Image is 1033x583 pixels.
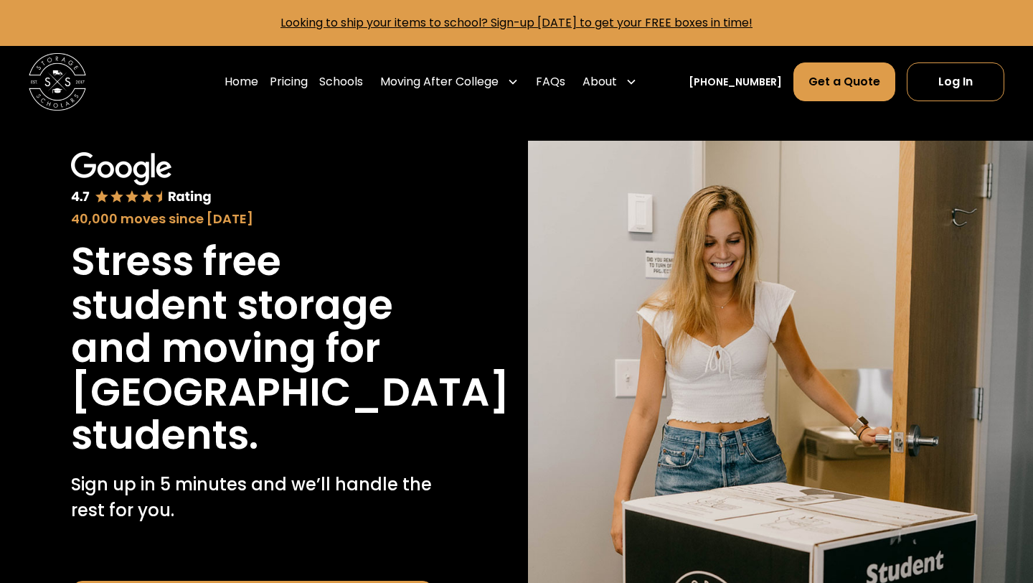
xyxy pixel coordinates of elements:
a: Get a Quote [793,62,895,101]
img: Storage Scholars main logo [29,53,86,111]
a: Log In [907,62,1004,101]
a: Pricing [270,62,308,102]
a: [PHONE_NUMBER] [689,75,782,90]
a: Home [225,62,258,102]
div: 40,000 moves since [DATE] [71,209,435,228]
div: About [582,73,617,90]
h1: Stress free student storage and moving for [71,240,435,370]
p: Sign up in 5 minutes and we’ll handle the rest for you. [71,472,435,523]
a: Looking to ship your items to school? Sign-up [DATE] to get your FREE boxes in time! [280,14,753,31]
h1: [GEOGRAPHIC_DATA] [71,370,509,414]
a: FAQs [536,62,565,102]
h1: students. [71,414,258,457]
div: Moving After College [380,73,499,90]
a: Schools [319,62,363,102]
img: Google 4.7 star rating [71,152,212,206]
